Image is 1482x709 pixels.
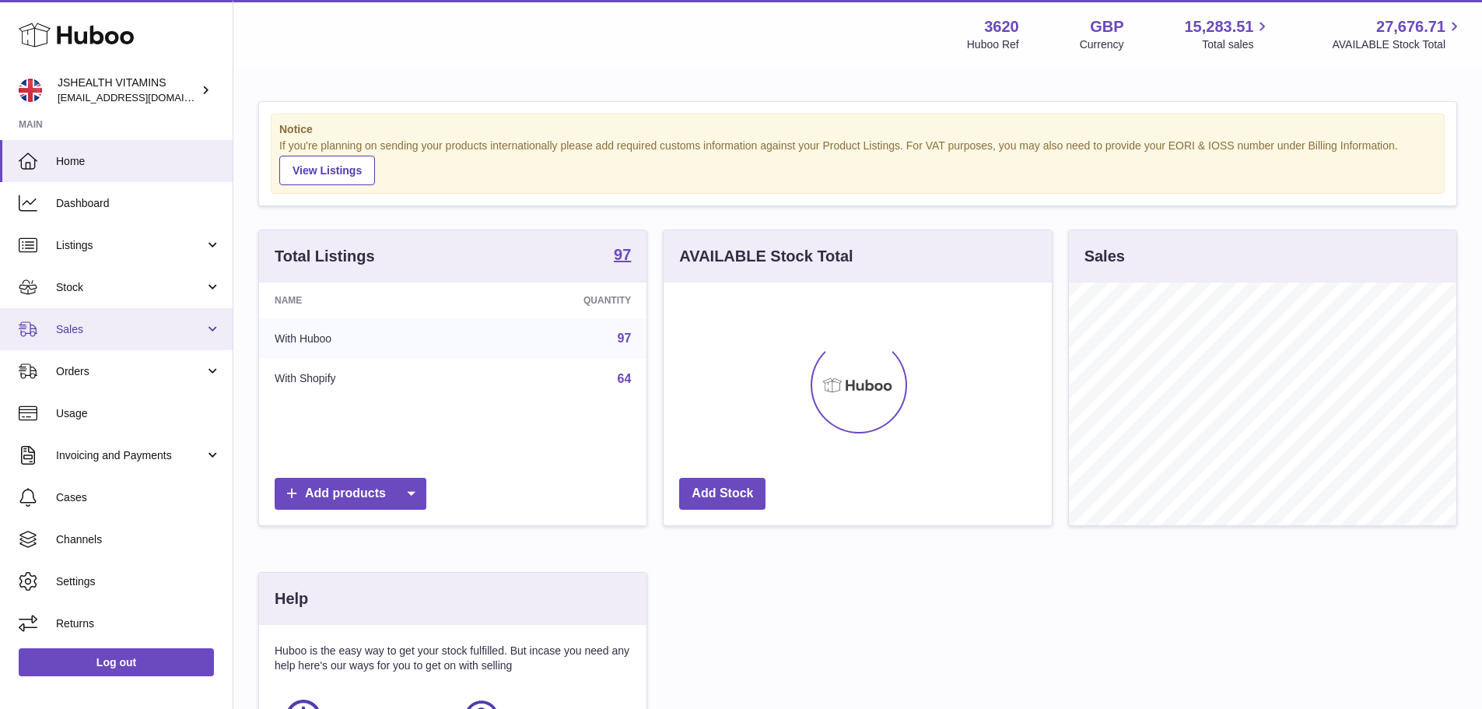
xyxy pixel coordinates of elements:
[56,154,221,169] span: Home
[679,246,853,267] h3: AVAILABLE Stock Total
[275,588,308,609] h3: Help
[58,91,229,104] span: [EMAIL_ADDRESS][DOMAIN_NAME]
[468,283,647,318] th: Quantity
[56,406,221,421] span: Usage
[259,283,468,318] th: Name
[275,478,426,510] a: Add products
[614,247,631,265] a: 97
[58,75,198,105] div: JSHEALTH VITAMINS
[1376,16,1445,37] span: 27,676.71
[618,372,632,385] a: 64
[679,478,766,510] a: Add Stock
[259,359,468,399] td: With Shopify
[56,532,221,547] span: Channels
[618,332,632,345] a: 97
[19,79,42,102] img: internalAdmin-3620@internal.huboo.com
[1332,16,1463,52] a: 27,676.71 AVAILABLE Stock Total
[56,448,205,463] span: Invoicing and Payments
[1090,16,1123,37] strong: GBP
[1184,16,1271,52] a: 15,283.51 Total sales
[1184,16,1253,37] span: 15,283.51
[19,648,214,676] a: Log out
[279,156,375,185] a: View Listings
[259,318,468,359] td: With Huboo
[56,616,221,631] span: Returns
[275,246,375,267] h3: Total Listings
[984,16,1019,37] strong: 3620
[1202,37,1271,52] span: Total sales
[279,122,1436,137] strong: Notice
[1332,37,1463,52] span: AVAILABLE Stock Total
[279,139,1436,185] div: If you're planning on sending your products internationally please add required customs informati...
[56,322,205,337] span: Sales
[967,37,1019,52] div: Huboo Ref
[614,247,631,262] strong: 97
[56,196,221,211] span: Dashboard
[56,280,205,295] span: Stock
[56,574,221,589] span: Settings
[275,644,631,673] p: Huboo is the easy way to get your stock fulfilled. But incase you need any help here's our ways f...
[56,490,221,505] span: Cases
[56,364,205,379] span: Orders
[1080,37,1124,52] div: Currency
[1084,246,1125,267] h3: Sales
[56,238,205,253] span: Listings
